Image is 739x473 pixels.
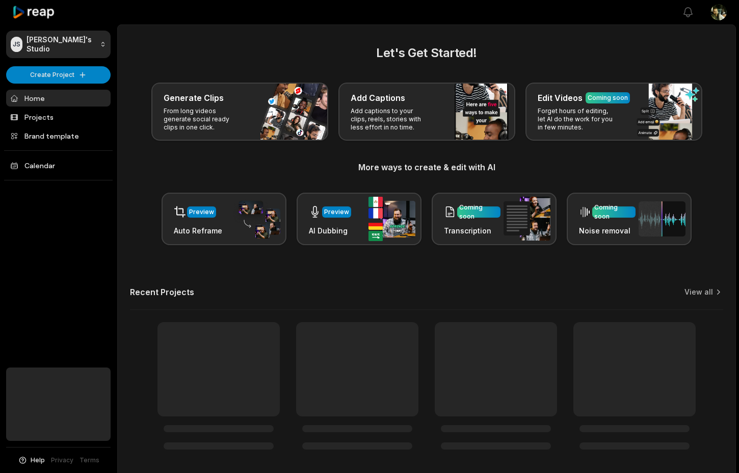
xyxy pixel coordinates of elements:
[233,199,280,239] img: auto_reframe.png
[18,456,45,465] button: Help
[368,197,415,241] img: ai_dubbing.png
[6,66,111,84] button: Create Project
[164,92,224,104] h3: Generate Clips
[27,35,96,54] p: [PERSON_NAME]'s Studio
[444,225,500,236] h3: Transcription
[6,127,111,144] a: Brand template
[6,90,111,107] a: Home
[639,201,685,236] img: noise_removal.png
[309,225,351,236] h3: AI Dubbing
[579,225,636,236] h3: Noise removal
[459,203,498,221] div: Coming soon
[324,207,349,217] div: Preview
[588,93,628,102] div: Coming soon
[31,456,45,465] span: Help
[130,44,723,62] h2: Let's Get Started!
[594,203,634,221] div: Coming soon
[11,37,22,52] div: JS
[6,109,111,125] a: Projects
[351,92,405,104] h3: Add Captions
[130,287,194,297] h2: Recent Projects
[164,107,243,132] p: From long videos generate social ready clips in one click.
[504,197,550,241] img: transcription.png
[130,161,723,173] h3: More ways to create & edit with AI
[538,92,583,104] h3: Edit Videos
[189,207,214,217] div: Preview
[351,107,430,132] p: Add captions to your clips, reels, stories with less effort in no time.
[6,157,111,174] a: Calendar
[684,287,713,297] a: View all
[51,456,73,465] a: Privacy
[174,225,222,236] h3: Auto Reframe
[80,456,99,465] a: Terms
[538,107,617,132] p: Forget hours of editing, let AI do the work for you in few minutes.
